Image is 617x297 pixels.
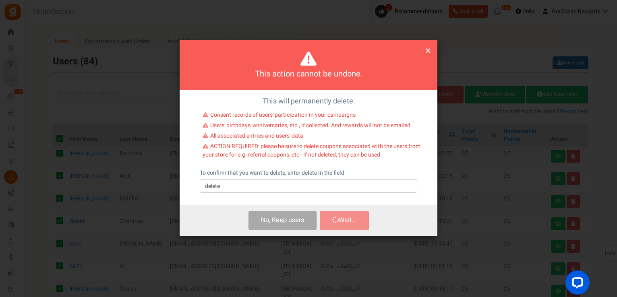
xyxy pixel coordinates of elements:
[190,68,427,80] h4: This action cannot be undone.
[248,211,317,230] button: No, Keep users
[203,142,420,161] li: ACTION REQUIRED: please be sure to delete coupons associated with the users from your store for e...
[186,96,431,107] p: This will permanently delete:
[203,122,420,132] li: Users' birthdays, anniversaries, etc., if collected. And rewards will not be emailed
[425,43,431,58] span: ×
[200,179,417,193] input: delete
[203,132,420,142] li: All associated entries and users' data
[200,169,344,177] label: To confirm that you want to delete, enter delete in the field
[203,111,420,122] li: Consent records of users' participation in your campaigns
[301,215,304,225] span: s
